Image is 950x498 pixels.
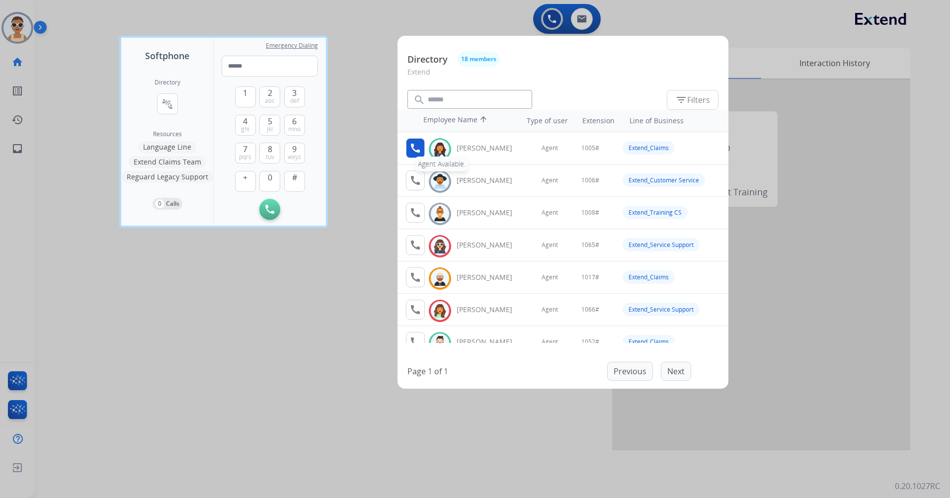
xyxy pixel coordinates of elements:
[265,205,274,214] img: call-button
[895,480,940,492] p: 0.20.1027RC
[581,241,599,249] span: 1065#
[581,273,599,281] span: 1017#
[259,86,280,107] button: 2abc
[433,174,447,189] img: avatar
[243,171,247,183] span: +
[623,141,675,155] div: Extend_Claims
[542,338,558,346] span: Agent
[433,142,447,157] img: avatar
[407,365,426,377] p: Page
[623,206,688,219] div: Extend_Training CS
[542,241,558,249] span: Agent
[542,306,558,314] span: Agent
[513,111,573,131] th: Type of user
[265,97,275,105] span: abc
[235,86,256,107] button: 1
[409,271,421,283] mat-icon: call
[292,115,297,127] span: 6
[259,115,280,136] button: 5jkl
[581,338,599,346] span: 1052#
[434,365,442,377] p: of
[409,142,421,154] mat-icon: call
[153,130,182,138] span: Resources
[623,173,705,187] div: Extend_Customer Service
[138,141,196,153] button: Language Line
[457,208,523,218] div: [PERSON_NAME]
[409,239,421,251] mat-icon: call
[409,207,421,219] mat-icon: call
[409,304,421,316] mat-icon: call
[433,303,447,319] img: avatar
[145,49,189,63] span: Softphone
[542,209,558,217] span: Agent
[288,153,301,161] span: wxyz
[235,171,256,192] button: +
[268,171,272,183] span: 0
[267,125,273,133] span: jkl
[457,272,523,282] div: [PERSON_NAME]
[407,67,718,85] p: Extend
[581,306,599,314] span: 1066#
[243,115,247,127] span: 4
[235,143,256,164] button: 7pqrs
[268,115,272,127] span: 5
[542,144,558,152] span: Agent
[241,125,249,133] span: ghi
[268,87,272,99] span: 2
[623,270,675,284] div: Extend_Claims
[284,171,305,192] button: #
[243,143,247,155] span: 7
[259,171,280,192] button: 0
[477,115,489,127] mat-icon: arrow_upward
[433,206,447,222] img: avatar
[153,198,182,210] button: 0Calls
[292,171,297,183] span: #
[292,87,297,99] span: 3
[457,305,523,315] div: [PERSON_NAME]
[284,143,305,164] button: 9wxyz
[675,94,687,106] mat-icon: filter_list
[457,143,523,153] div: [PERSON_NAME]
[458,52,500,67] button: 18 members
[675,94,710,106] span: Filters
[161,98,173,110] mat-icon: connect_without_contact
[542,176,558,184] span: Agent
[284,86,305,107] button: 3def
[623,335,675,348] div: Extend_Claims
[542,273,558,281] span: Agent
[122,171,213,183] button: Reguard Legacy Support
[413,94,425,106] mat-icon: search
[581,209,599,217] span: 1008#
[623,303,700,316] div: Extend_Service Support
[292,143,297,155] span: 9
[625,111,723,131] th: Line of Business
[259,143,280,164] button: 8tuv
[239,153,251,161] span: pqrs
[581,144,599,152] span: 1005#
[409,174,421,186] mat-icon: call
[243,87,247,99] span: 1
[268,143,272,155] span: 8
[433,335,447,351] img: avatar
[406,138,425,158] button: Agent Available.
[457,175,523,185] div: [PERSON_NAME]
[288,125,301,133] span: mno
[433,239,447,254] img: avatar
[266,42,318,50] span: Emergency Dialing
[457,240,523,250] div: [PERSON_NAME]
[155,79,180,86] h2: Directory
[235,115,256,136] button: 4ghi
[290,97,299,105] span: def
[284,115,305,136] button: 6mno
[577,111,620,131] th: Extension
[409,336,421,348] mat-icon: call
[266,153,274,161] span: tuv
[407,53,448,66] p: Directory
[623,238,700,251] div: Extend_Service Support
[433,271,447,286] img: avatar
[418,110,508,132] th: Employee Name
[581,176,599,184] span: 1006#
[156,199,164,208] p: 0
[415,157,468,171] div: Agent Available.
[457,337,523,347] div: [PERSON_NAME]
